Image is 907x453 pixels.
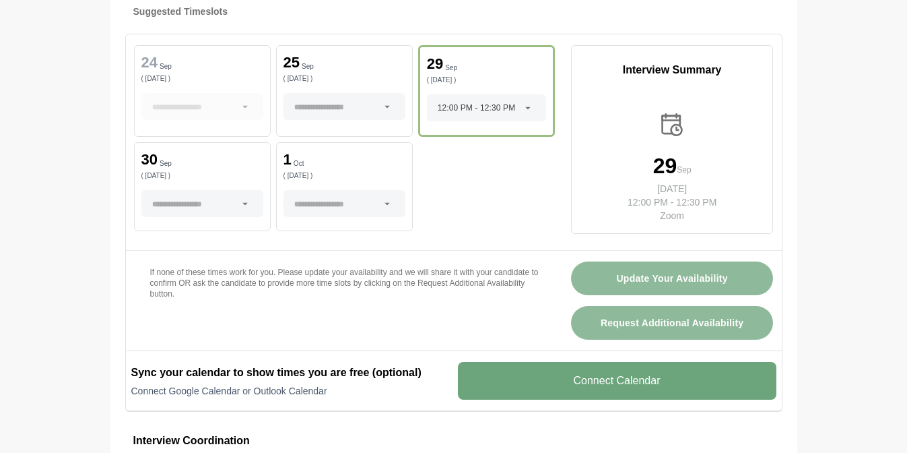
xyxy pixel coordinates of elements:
p: Sep [445,65,457,71]
img: calender [658,111,686,139]
p: 29 [653,155,677,177]
p: 24 [141,55,158,70]
p: 1 [283,152,292,167]
p: Oct [294,160,304,167]
p: Sep [677,163,691,177]
v-button: Connect Calendar [458,362,776,400]
p: 12:00 PM - 12:30 PM [617,195,727,209]
p: Connect Google Calendar or Outlook Calendar [131,384,450,398]
h4: Suggested Timeslots [133,3,774,20]
h2: Sync your calendar to show times you are free (optional) [131,365,450,381]
p: If none of these times work for you. Please update your availability and we will share it with yo... [150,267,539,299]
p: Zoom [617,209,727,222]
p: Sep [302,63,314,70]
button: Update Your Availability [571,262,774,295]
p: Sep [160,160,172,167]
p: Interview Summary [572,62,773,78]
p: Sep [160,63,172,70]
p: [DATE] [617,182,727,195]
p: 29 [427,57,443,71]
p: ( [DATE] ) [427,77,546,84]
button: Request Additional Availability [571,306,774,340]
span: 12:00 PM - 12:30 PM [438,94,516,121]
h3: Interview Coordination [133,432,774,450]
p: ( [DATE] ) [283,75,405,82]
p: ( [DATE] ) [283,173,405,179]
p: 30 [141,152,158,167]
p: ( [DATE] ) [141,75,263,82]
p: ( [DATE] ) [141,173,263,179]
p: 25 [283,55,300,70]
